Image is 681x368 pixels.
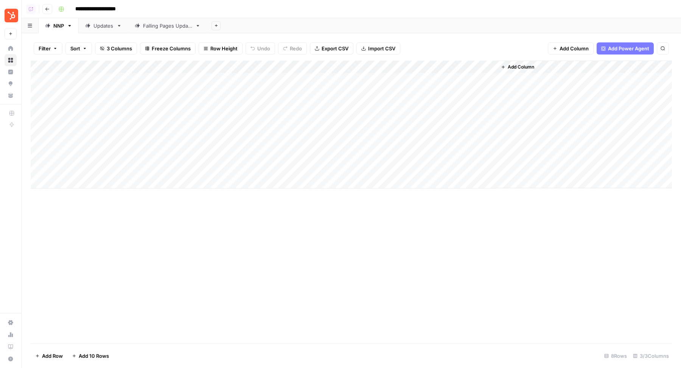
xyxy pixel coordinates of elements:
[210,45,238,52] span: Row Height
[5,341,17,353] a: Learning Hub
[257,45,270,52] span: Undo
[508,64,534,70] span: Add Column
[70,45,80,52] span: Sort
[597,42,654,55] button: Add Power Agent
[5,329,17,341] a: Usage
[93,22,113,30] div: Updates
[608,45,649,52] span: Add Power Agent
[498,62,537,72] button: Add Column
[5,78,17,90] a: Opportunities
[246,42,275,55] button: Undo
[42,352,63,360] span: Add Row
[95,42,137,55] button: 3 Columns
[34,42,62,55] button: Filter
[310,42,353,55] button: Export CSV
[5,353,17,365] button: Help + Support
[5,317,17,329] a: Settings
[290,45,302,52] span: Redo
[140,42,196,55] button: Freeze Columns
[560,45,589,52] span: Add Column
[79,352,109,360] span: Add 10 Rows
[5,66,17,78] a: Insights
[356,42,400,55] button: Import CSV
[79,18,128,33] a: Updates
[5,89,17,101] a: Your Data
[128,18,207,33] a: Falling Pages Update
[368,45,395,52] span: Import CSV
[31,350,67,362] button: Add Row
[322,45,348,52] span: Export CSV
[199,42,243,55] button: Row Height
[601,350,630,362] div: 8 Rows
[5,9,18,22] img: Blog Content Action Plan Logo
[107,45,132,52] span: 3 Columns
[53,22,64,30] div: NNP
[5,54,17,66] a: Browse
[630,350,672,362] div: 3/3 Columns
[152,45,191,52] span: Freeze Columns
[278,42,307,55] button: Redo
[65,42,92,55] button: Sort
[5,6,17,25] button: Workspace: Blog Content Action Plan
[5,42,17,55] a: Home
[39,18,79,33] a: NNP
[67,350,113,362] button: Add 10 Rows
[548,42,594,55] button: Add Column
[39,45,51,52] span: Filter
[143,22,192,30] div: Falling Pages Update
